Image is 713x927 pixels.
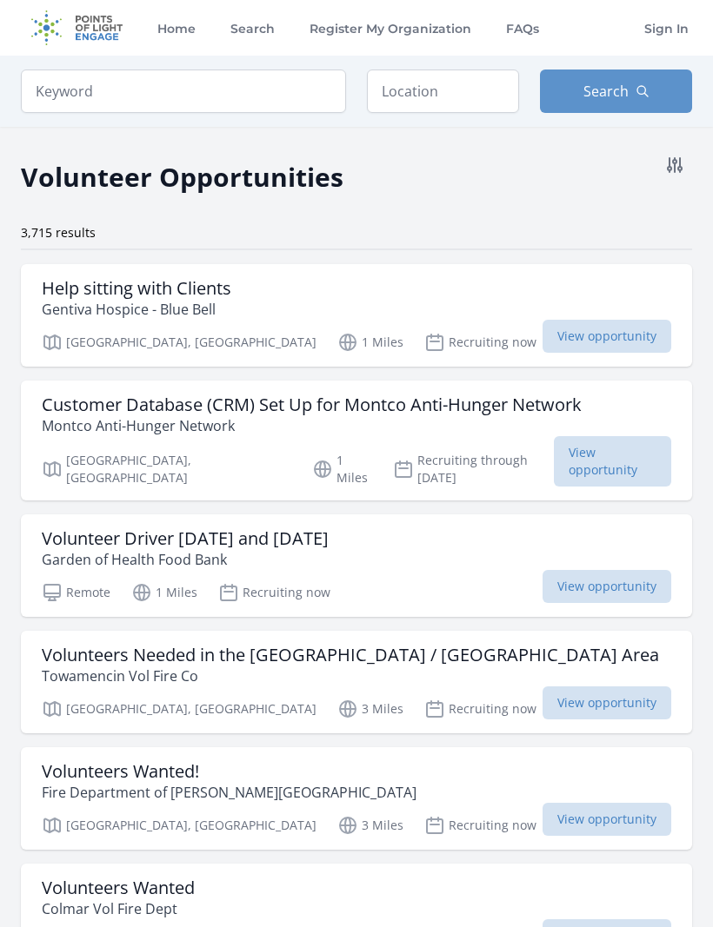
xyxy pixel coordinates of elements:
[42,299,231,320] p: Gentiva Hospice - Blue Bell
[540,70,692,113] button: Search
[42,898,195,919] p: Colmar Vol Fire Dept
[393,452,554,487] p: Recruiting through [DATE]
[21,631,692,733] a: Volunteers Needed in the [GEOGRAPHIC_DATA] / [GEOGRAPHIC_DATA] Area Towamencin Vol Fire Co [GEOGR...
[42,549,329,570] p: Garden of Health Food Bank
[131,582,197,603] p: 1 Miles
[337,815,403,836] p: 3 Miles
[42,782,416,803] p: Fire Department of [PERSON_NAME][GEOGRAPHIC_DATA]
[21,381,692,500] a: Customer Database (CRM) Set Up for Montco Anti-Hunger Network Montco Anti-Hunger Network [GEOGRAP...
[424,332,536,353] p: Recruiting now
[21,70,346,113] input: Keyword
[42,332,317,353] p: [GEOGRAPHIC_DATA], [GEOGRAPHIC_DATA]
[21,747,692,850] a: Volunteers Wanted! Fire Department of [PERSON_NAME][GEOGRAPHIC_DATA] [GEOGRAPHIC_DATA], [GEOGRAPH...
[583,81,629,102] span: Search
[42,815,317,836] p: [GEOGRAPHIC_DATA], [GEOGRAPHIC_DATA]
[337,332,403,353] p: 1 Miles
[42,528,329,549] h3: Volunteer Driver [DATE] and [DATE]
[367,70,519,113] input: Location
[543,686,671,719] span: View opportunity
[42,877,195,898] h3: Volunteers Wanted
[21,157,343,196] h2: Volunteer Opportunities
[42,665,659,686] p: Towamencin Vol Fire Co
[42,761,416,782] h3: Volunteers Wanted!
[42,278,231,299] h3: Help sitting with Clients
[218,582,330,603] p: Recruiting now
[42,415,582,436] p: Montco Anti-Hunger Network
[42,699,317,719] p: [GEOGRAPHIC_DATA], [GEOGRAPHIC_DATA]
[543,803,671,836] span: View opportunity
[554,436,671,487] span: View opportunity
[424,699,536,719] p: Recruiting now
[42,645,659,665] h3: Volunteers Needed in the [GEOGRAPHIC_DATA] / [GEOGRAPHIC_DATA] Area
[42,394,582,415] h3: Customer Database (CRM) Set Up for Montco Anti-Hunger Network
[543,570,671,603] span: View opportunity
[424,815,536,836] p: Recruiting now
[21,264,692,367] a: Help sitting with Clients Gentiva Hospice - Blue Bell [GEOGRAPHIC_DATA], [GEOGRAPHIC_DATA] 1 Mile...
[21,514,692,617] a: Volunteer Driver [DATE] and [DATE] Garden of Health Food Bank Remote 1 Miles Recruiting now View ...
[312,452,372,487] p: 1 Miles
[543,320,671,353] span: View opportunity
[337,699,403,719] p: 3 Miles
[42,452,291,487] p: [GEOGRAPHIC_DATA], [GEOGRAPHIC_DATA]
[21,224,96,241] span: 3,715 results
[42,582,110,603] p: Remote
